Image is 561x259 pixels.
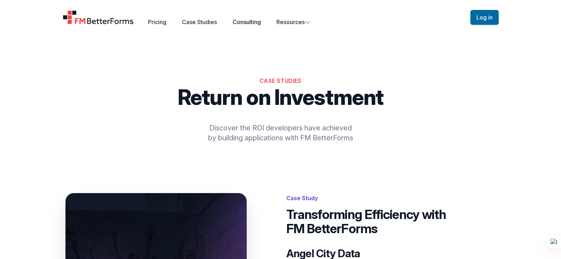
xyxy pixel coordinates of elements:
[286,193,468,203] p: Case Study
[276,18,310,26] button: Resources
[179,123,383,143] p: Discover the ROI developers have achieved by building applications with FM BetterForms
[182,18,217,26] a: Case Studies
[233,18,261,26] a: Consulting
[54,9,507,26] nav: Global
[65,86,496,108] p: Return on Investment
[63,10,134,24] a: Home
[65,77,496,85] h2: Case Studies
[286,207,468,236] h1: Transforming Efficiency with FM BetterForms
[470,10,499,25] button: Log in
[148,18,166,26] a: Pricing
